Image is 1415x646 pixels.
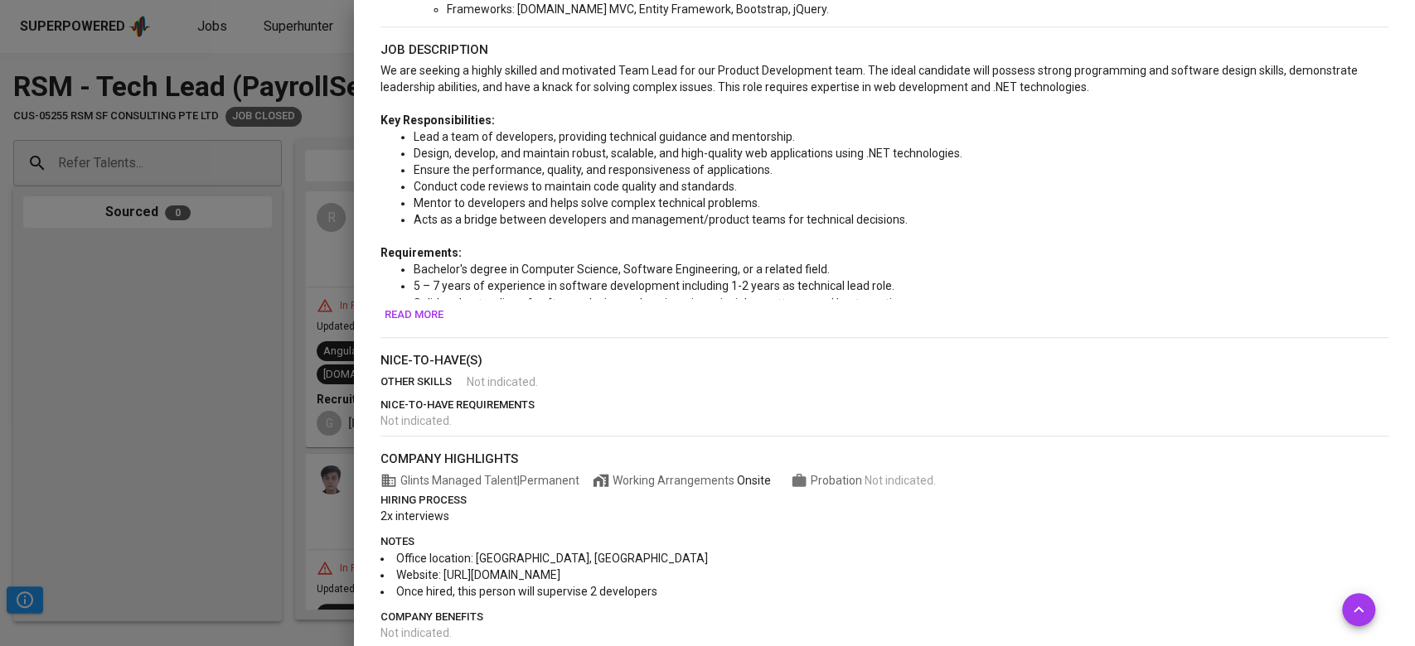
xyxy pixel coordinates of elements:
span: Requirements: [380,246,462,259]
span: Not indicated . [865,474,936,487]
span: Ensure the performance, quality, and responsiveness of applications. [414,163,773,176]
span: Website: [URL][DOMAIN_NAME] [396,568,560,581]
span: Lead a team of developers, providing technical guidance and mentorship. [414,130,795,143]
span: Acts as a bridge between developers and management/product teams for technical decisions. [414,213,908,226]
span: Read more [385,306,443,325]
span: 2x interviews [380,509,449,523]
span: Bachelor's degree in Computer Science, Software Engineering, or a related field. [414,263,830,276]
p: company benefits [380,609,1388,625]
p: other skills [380,374,467,390]
span: Solid understanding of software design and engineering principles, patterns, and best practices. [414,296,913,310]
p: company highlights [380,450,1388,469]
p: nice-to-have(s) [380,351,1388,370]
div: Onsite [737,472,771,489]
span: Not indicated . [380,626,452,639]
button: Read more [380,302,448,328]
p: job description [380,41,1388,60]
span: Conduct code reviews to maintain code quality and standards. [414,180,737,193]
span: Design, develop, and maintain robust, scalable, and high-quality web applications using .NET tech... [414,147,962,160]
span: Mentor to developers and helps solve complex technical problems. [414,196,760,210]
p: nice-to-have requirements [380,397,1388,413]
span: Once hired, this person will supervise 2 developers [396,585,657,598]
span: We are seeking a highly skilled and motivated Team Lead for our Product Development team. The ide... [380,64,1360,94]
span: Not indicated . [380,414,452,427]
span: Not indicated . [467,374,538,390]
p: notes [380,533,1388,550]
span: Glints Managed Talent | Permanent [380,472,579,489]
span: Frameworks: [DOMAIN_NAME] MVC, Entity Framework, Bootstrap, jQuery. [447,2,829,16]
span: 5 – 7 years of experience in software development including 1-2 years as technical lead role. [414,279,894,292]
span: Probation [811,474,865,487]
span: Key Responsibilities: [380,113,495,127]
p: hiring process [380,492,1388,509]
span: Working Arrangements [593,472,771,489]
span: Office location: [GEOGRAPHIC_DATA], [GEOGRAPHIC_DATA] [396,552,708,565]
